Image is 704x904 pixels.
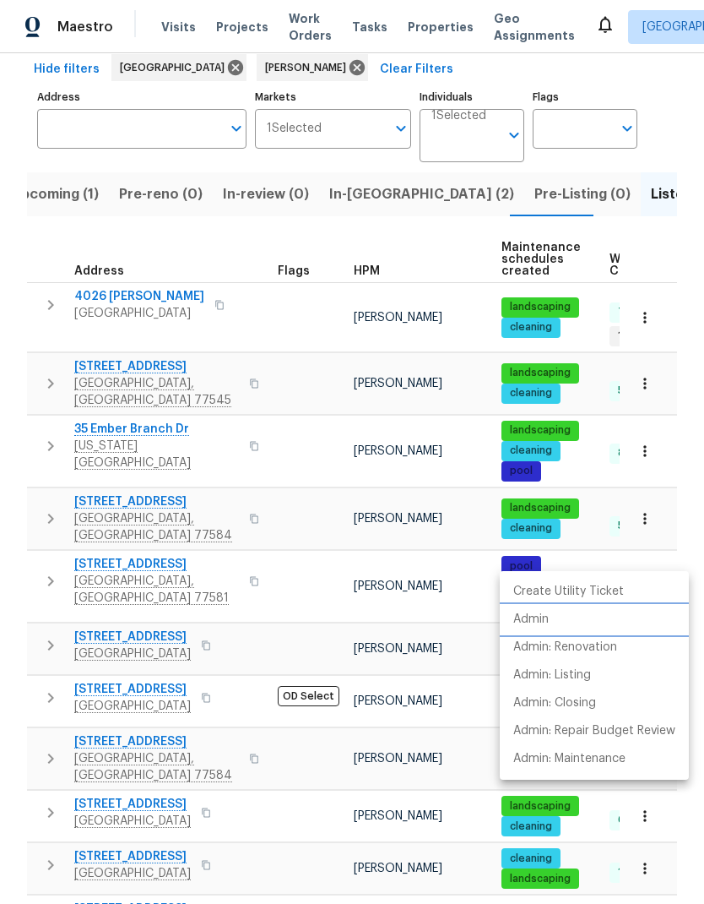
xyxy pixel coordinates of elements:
p: Admin: Listing [513,667,591,684]
p: Create Utility Ticket [513,583,624,601]
p: Admin [513,611,549,629]
p: Admin: Closing [513,694,596,712]
p: Admin: Maintenance [513,750,625,768]
p: Admin: Renovation [513,639,617,656]
p: Admin: Repair Budget Review [513,722,675,740]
